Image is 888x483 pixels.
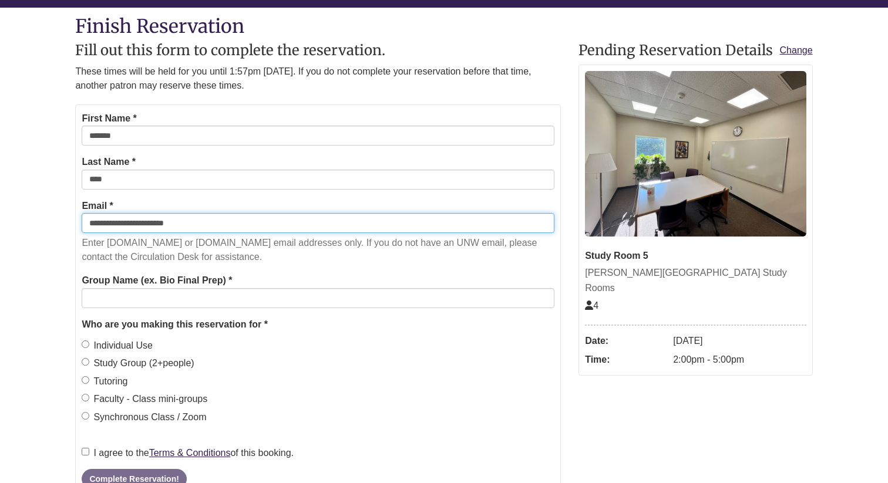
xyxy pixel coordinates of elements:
[82,412,89,420] input: Synchronous Class / Zoom
[585,248,806,264] div: Study Room 5
[585,332,667,350] dt: Date:
[585,71,806,237] img: Study Room 5
[82,317,554,332] legend: Who are you making this reservation for *
[673,332,806,350] dd: [DATE]
[75,65,561,93] p: These times will be held for you until 1:57pm [DATE]. If you do not complete your reservation bef...
[780,43,813,58] a: Change
[82,391,207,407] label: Faculty - Class mini-groups
[82,198,113,214] label: Email *
[82,154,136,170] label: Last Name *
[75,43,561,58] h2: Fill out this form to complete the reservation.
[149,448,231,458] a: Terms & Conditions
[82,376,89,384] input: Tutoring
[82,374,127,389] label: Tutoring
[673,350,806,369] dd: 2:00pm - 5:00pm
[82,448,89,455] input: I agree to theTerms & Conditionsof this booking.
[585,265,806,295] div: [PERSON_NAME][GEOGRAPHIC_DATA] Study Rooms
[82,394,89,401] input: Faculty - Class mini-groups
[82,358,89,366] input: Study Group (2+people)
[82,340,89,348] input: Individual Use
[82,410,206,425] label: Synchronous Class / Zoom
[585,300,598,310] span: The capacity of this space
[82,111,136,126] label: First Name *
[82,356,194,371] label: Study Group (2+people)
[82,273,232,288] label: Group Name (ex. Bio Final Prep) *
[578,43,812,58] h2: Pending Reservation Details
[585,350,667,369] dt: Time:
[82,236,554,264] p: Enter [DOMAIN_NAME] or [DOMAIN_NAME] email addresses only. If you do not have an UNW email, pleas...
[82,338,153,353] label: Individual Use
[75,16,812,37] h1: Finish Reservation
[82,445,294,461] label: I agree to the of this booking.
